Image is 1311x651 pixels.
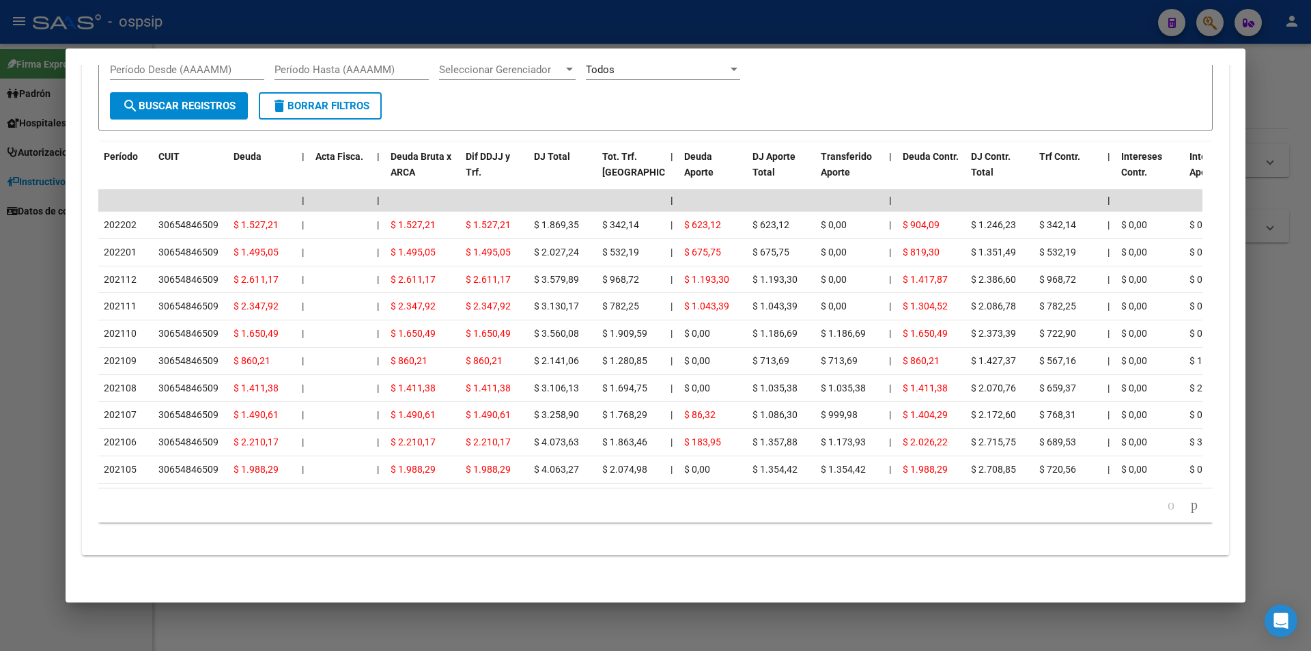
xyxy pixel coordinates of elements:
span: Buscar Registros [122,100,236,112]
span: $ 0,00 [1189,464,1215,475]
span: $ 1.086,30 [752,409,798,420]
span: | [302,409,304,420]
span: $ 1.246,23 [971,219,1016,230]
span: | [1108,409,1110,420]
span: | [377,464,379,475]
span: $ 623,12 [752,219,789,230]
span: $ 1.527,21 [466,219,511,230]
span: $ 20,52 [1189,383,1221,393]
span: Intereses Aporte [1189,151,1230,178]
span: $ 675,75 [684,247,721,258]
span: $ 819,30 [903,247,940,258]
span: | [1108,355,1110,366]
span: | [377,355,379,366]
span: $ 567,16 [1039,355,1076,366]
datatable-header-cell: | [884,142,897,202]
div: 30654846509 [158,272,218,288]
span: $ 1.495,05 [234,247,279,258]
span: | [1108,301,1110,311]
button: Borrar Filtros [259,92,382,120]
span: | [889,151,892,162]
span: DJ Total [534,151,570,162]
div: 30654846509 [158,380,218,396]
span: $ 86,32 [684,409,716,420]
span: $ 1.650,49 [903,328,948,339]
span: | [302,195,305,206]
span: Período [104,151,138,162]
span: $ 860,21 [234,355,270,366]
span: $ 0,00 [1121,383,1147,393]
div: 30654846509 [158,462,218,477]
span: $ 675,75 [752,247,789,258]
span: $ 1.411,38 [466,383,511,393]
span: 202105 [104,464,137,475]
span: | [889,219,891,230]
div: 30654846509 [158,326,218,342]
div: 30654846509 [158,407,218,423]
span: $ 3.579,89 [534,274,579,285]
span: $ 2.027,24 [534,247,579,258]
span: 202106 [104,437,137,447]
span: Deuda Bruta x ARCA [391,151,451,178]
span: | [1108,274,1110,285]
span: $ 1.650,49 [391,328,436,339]
span: | [671,301,673,311]
span: Trf Contr. [1039,151,1080,162]
datatable-header-cell: | [371,142,385,202]
span: $ 1.490,61 [391,409,436,420]
span: | [889,437,891,447]
span: | [671,437,673,447]
span: $ 0,00 [1189,219,1215,230]
span: $ 1.043,39 [752,301,798,311]
span: Transferido Aporte [821,151,872,178]
span: $ 904,09 [903,219,940,230]
datatable-header-cell: Período [98,142,153,202]
span: $ 2.611,17 [234,274,279,285]
span: | [671,464,673,475]
span: $ 968,72 [602,274,639,285]
span: | [1108,464,1110,475]
span: $ 999,98 [821,409,858,420]
span: $ 2.210,17 [466,437,511,447]
datatable-header-cell: Deuda [228,142,296,202]
span: 202201 [104,247,137,258]
span: $ 1.988,29 [234,464,279,475]
span: $ 0,00 [1189,301,1215,311]
span: $ 1.173,93 [821,437,866,447]
datatable-header-cell: Deuda Contr. [897,142,965,202]
span: $ 768,31 [1039,409,1076,420]
span: $ 2.373,39 [971,328,1016,339]
button: Buscar Registros [110,92,248,120]
span: CUIT [158,151,180,162]
span: $ 1.043,39 [684,301,729,311]
span: $ 2.026,22 [903,437,948,447]
span: $ 3.106,13 [534,383,579,393]
span: $ 342,14 [602,219,639,230]
span: | [377,247,379,258]
span: $ 2.086,78 [971,301,1016,311]
span: $ 3.130,17 [534,301,579,311]
span: Seleccionar Gerenciador [439,64,563,76]
datatable-header-cell: Tot. Trf. Bruto [597,142,665,202]
datatable-header-cell: DJ Contr. Total [965,142,1034,202]
datatable-header-cell: Dif DDJJ y Trf. [460,142,528,202]
span: | [302,464,304,475]
span: $ 532,19 [602,247,639,258]
datatable-header-cell: | [665,142,679,202]
span: $ 1.527,21 [391,219,436,230]
span: $ 1.495,05 [391,247,436,258]
span: $ 0,00 [684,464,710,475]
span: Deuda Aporte [684,151,714,178]
span: $ 713,69 [821,355,858,366]
span: $ 860,21 [466,355,503,366]
span: | [377,328,379,339]
span: | [377,383,379,393]
span: Deuda Contr. [903,151,959,162]
span: | [671,409,673,420]
span: $ 2.210,17 [234,437,279,447]
span: $ 1,88 [1189,355,1215,366]
span: $ 0,00 [1121,437,1147,447]
span: | [1108,247,1110,258]
span: | [889,409,891,420]
span: $ 1.404,29 [903,409,948,420]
